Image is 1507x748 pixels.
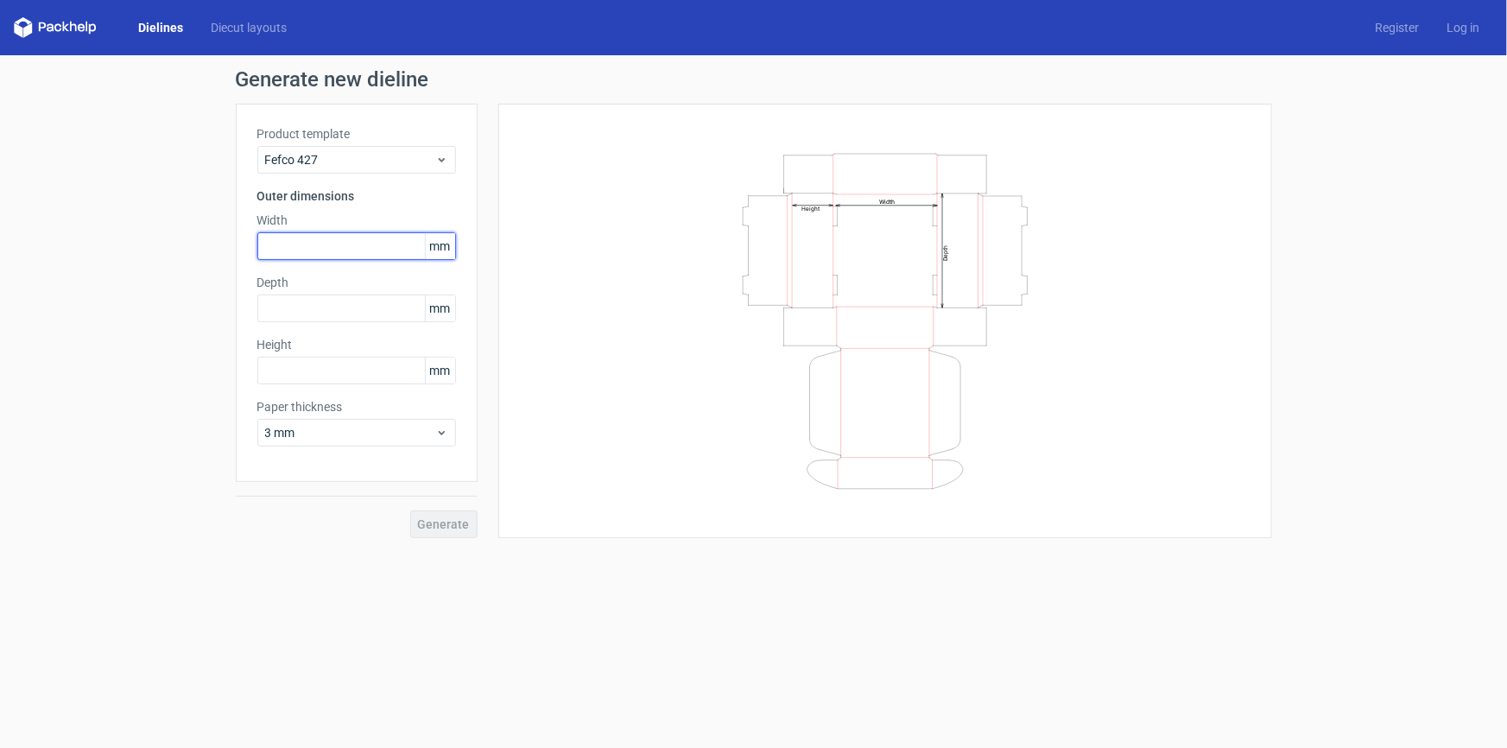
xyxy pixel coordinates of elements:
[257,336,456,353] label: Height
[425,233,455,259] span: mm
[197,19,301,36] a: Diecut layouts
[257,187,456,205] h3: Outer dimensions
[801,205,820,212] text: Height
[236,69,1272,90] h1: Generate new dieline
[425,295,455,321] span: mm
[1433,19,1493,36] a: Log in
[257,398,456,415] label: Paper thickness
[257,212,456,229] label: Width
[265,424,435,441] span: 3 mm
[942,244,949,260] text: Depth
[1361,19,1433,36] a: Register
[257,274,456,291] label: Depth
[124,19,197,36] a: Dielines
[425,358,455,384] span: mm
[879,197,896,205] text: Width
[265,151,435,168] span: Fefco 427
[257,125,456,143] label: Product template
